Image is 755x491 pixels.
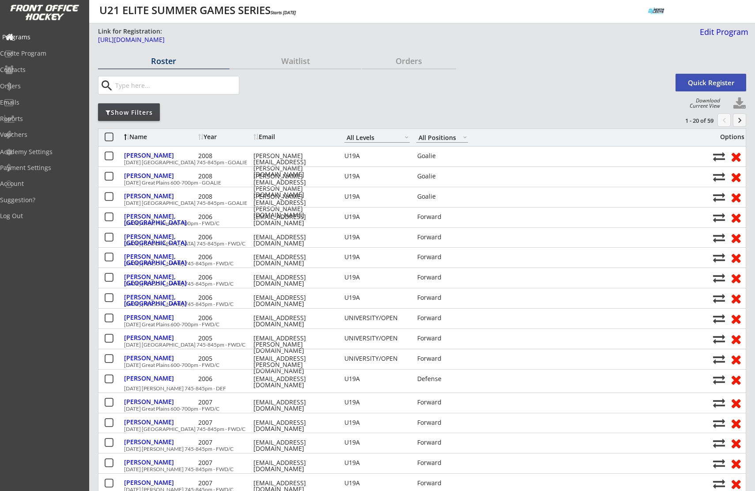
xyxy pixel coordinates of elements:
button: Remove from roster (no refund) [728,211,744,224]
a: [URL][DOMAIN_NAME] [98,37,543,48]
button: Move player [713,478,725,490]
div: U19A [344,295,410,301]
button: Move player [713,292,725,304]
button: Move player [713,417,725,429]
div: U19A [344,234,410,240]
div: U19A [344,254,410,260]
div: U19A [344,460,410,466]
div: 2006 [198,254,251,260]
div: [DATE] [GEOGRAPHIC_DATA] 745-845pm - FWD/C [124,427,708,432]
div: UNIVERSITY/OPEN [344,355,410,362]
div: 1 - 20 of 59 [668,117,713,125]
div: Orders [362,57,456,65]
button: Quick Register [676,74,746,91]
div: Download Current View [685,98,720,109]
div: [EMAIL_ADDRESS][PERSON_NAME][DOMAIN_NAME] [253,355,333,374]
div: 2007 [198,480,251,486]
em: Starts [DATE] [271,9,296,15]
button: Move player [713,313,725,325]
div: [DATE] [GEOGRAPHIC_DATA] 745-845pm - GOALIE [124,160,708,165]
div: [PERSON_NAME] [124,459,196,465]
div: Forward [417,460,469,466]
div: 2006 [198,315,251,321]
div: [DATE] [PERSON_NAME] 745-845pm - FWD/C [124,446,708,452]
div: U19A [344,399,410,405]
button: Remove from roster (no refund) [728,396,744,410]
button: Remove from roster (no refund) [728,416,744,430]
div: [EMAIL_ADDRESS][PERSON_NAME][DOMAIN_NAME] [253,335,333,354]
button: Remove from roster (no refund) [728,150,744,163]
div: 2006 [198,295,251,301]
div: [EMAIL_ADDRESS][DOMAIN_NAME] [253,274,333,287]
div: U19A [344,274,410,280]
div: 2005 [198,335,251,341]
div: Forward [417,335,469,341]
div: [EMAIL_ADDRESS][DOMAIN_NAME] [253,254,333,266]
div: Goalie [417,153,469,159]
button: Remove from roster (no refund) [728,271,744,285]
button: Move player [713,232,725,244]
div: [PERSON_NAME] [124,399,196,405]
div: Forward [417,419,469,426]
div: [PERSON_NAME], [GEOGRAPHIC_DATA] [124,253,196,266]
div: Name [124,134,196,140]
div: Goalie [417,173,469,179]
div: Forward [417,214,469,220]
div: 2006 [198,376,251,382]
div: [DATE] Great Plains 600-700pm - FWD/C [124,406,708,412]
button: Remove from roster (no refund) [728,231,744,245]
div: [PERSON_NAME][EMAIL_ADDRESS][PERSON_NAME][DOMAIN_NAME] [253,153,333,178]
div: [DATE] Great Plains 600-700pm - GOALIE [124,180,708,185]
button: Move player [713,353,725,365]
div: [PERSON_NAME] [124,355,196,361]
div: [DATE] [GEOGRAPHIC_DATA] 745-845pm - FWD/C [124,241,708,246]
div: U19A [344,439,410,446]
div: Forward [417,254,469,260]
div: [PERSON_NAME] [124,314,196,321]
button: Remove from roster (no refund) [728,457,744,470]
button: Click to download full roster. Your browser settings may try to block it, check your security set... [733,97,746,110]
div: U19A [344,173,410,179]
div: 2008 [198,193,251,200]
div: [DATE] [PERSON_NAME] 745-845pm - DEF [124,386,708,391]
div: Link for Registration: [98,27,163,36]
button: Remove from roster (no refund) [728,190,744,204]
button: Remove from roster (no refund) [728,291,744,305]
div: Edit Program [696,28,748,36]
div: [DATE] [PERSON_NAME] 745-845pm - FWD/C [124,302,708,307]
button: Move player [713,252,725,264]
div: [PERSON_NAME][EMAIL_ADDRESS][PERSON_NAME][DOMAIN_NAME] [253,173,333,198]
div: Forward [417,295,469,301]
div: [EMAIL_ADDRESS][DOMAIN_NAME] [253,295,333,307]
div: [EMAIL_ADDRESS][DOMAIN_NAME] [253,439,333,452]
div: U19A [344,214,410,220]
div: U19A [344,480,410,486]
button: Move player [713,457,725,469]
div: [EMAIL_ADDRESS][DOMAIN_NAME] [253,315,333,327]
div: Goalie [417,193,469,200]
div: [EMAIL_ADDRESS][DOMAIN_NAME] [253,214,333,226]
button: Move player [713,437,725,449]
button: search [99,79,114,93]
div: [DATE] [GEOGRAPHIC_DATA] 745-845pm - FWD/C [124,342,708,347]
div: UNIVERSITY/OPEN [344,315,410,321]
div: [DATE] [GEOGRAPHIC_DATA] 745-845pm - GOALIE [124,200,708,206]
div: 2006 [198,214,251,220]
div: Programs [2,34,82,40]
button: Move player [713,397,725,409]
div: 2007 [198,439,251,446]
div: U19A [344,193,410,200]
div: [PERSON_NAME][EMAIL_ADDRESS][PERSON_NAME][DOMAIN_NAME] [253,193,333,218]
div: [DATE] Great Plains 600-700pm - FWD/C [124,363,708,368]
div: Forward [417,274,469,280]
button: Remove from roster (no refund) [728,352,744,366]
div: [PERSON_NAME], [GEOGRAPHIC_DATA] [124,213,196,226]
button: Move player [713,151,725,162]
div: [EMAIL_ADDRESS][DOMAIN_NAME] [253,376,333,388]
div: [PERSON_NAME] [124,173,196,179]
div: Email [253,134,333,140]
button: Remove from roster (no refund) [728,312,744,325]
div: Forward [417,355,469,362]
div: U19A [344,419,410,426]
div: [DATE] Great Plains 600-700pm - FWD/C [124,322,708,327]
